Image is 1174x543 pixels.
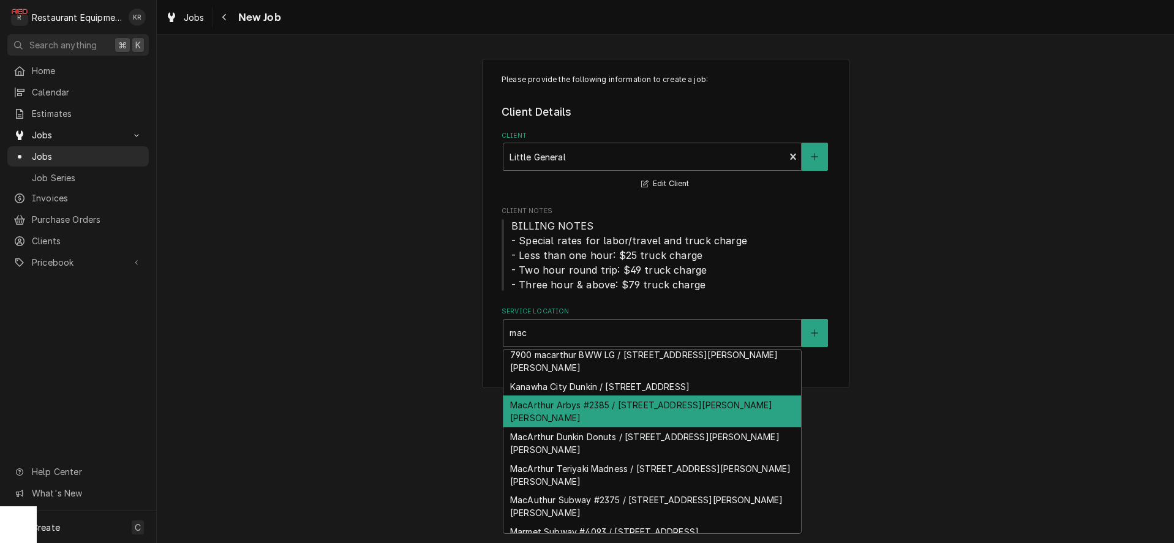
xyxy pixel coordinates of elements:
[32,150,143,163] span: Jobs
[503,522,801,541] div: Marmet Subway #4093 / [STREET_ADDRESS]
[7,231,149,251] a: Clients
[7,252,149,272] a: Go to Pricebook
[7,61,149,81] a: Home
[503,395,801,427] div: MacArthur Arbys #2385 / [STREET_ADDRESS][PERSON_NAME][PERSON_NAME]
[7,483,149,503] a: Go to What's New
[503,490,801,522] div: MacAuthur Subway #2375 / [STREET_ADDRESS][PERSON_NAME][PERSON_NAME]
[29,39,97,51] span: Search anything
[7,209,149,230] a: Purchase Orders
[503,427,801,459] div: MacArthur Dunkin Donuts / [STREET_ADDRESS][PERSON_NAME][PERSON_NAME]
[118,39,127,51] span: ⌘
[11,9,28,26] div: R
[129,9,146,26] div: KR
[32,256,124,269] span: Pricebook
[7,34,149,56] button: Search anything⌘K
[7,168,149,188] a: Job Series
[502,131,829,141] label: Client
[32,171,143,184] span: Job Series
[32,86,143,99] span: Calendar
[502,307,829,316] label: Service Location
[32,487,141,500] span: What's New
[135,39,141,51] span: K
[7,125,149,145] a: Go to Jobs
[502,104,829,120] legend: Client Details
[160,7,209,28] a: Jobs
[802,319,827,347] button: Create New Location
[32,129,124,141] span: Jobs
[7,462,149,482] a: Go to Help Center
[802,143,827,171] button: Create New Client
[503,377,801,396] div: Kanawha City Dunkin / [STREET_ADDRESS]
[32,107,143,120] span: Estimates
[502,206,829,291] div: Client Notes
[32,465,141,478] span: Help Center
[11,9,28,26] div: Restaurant Equipment Diagnostics's Avatar
[32,522,60,533] span: Create
[32,213,143,226] span: Purchase Orders
[511,220,747,291] span: BILLING NOTES - Special rates for labor/travel and truck charge - Less than one hour: $25 truck c...
[215,7,235,27] button: Navigate back
[482,59,849,389] div: Job Create/Update
[502,74,829,85] p: Please provide the following information to create a job:
[184,11,205,24] span: Jobs
[7,146,149,167] a: Jobs
[811,329,818,337] svg: Create New Location
[32,234,143,247] span: Clients
[135,521,141,534] span: C
[811,152,818,161] svg: Create New Client
[639,176,691,192] button: Edit Client
[235,9,281,26] span: New Job
[7,103,149,124] a: Estimates
[32,64,143,77] span: Home
[7,188,149,208] a: Invoices
[502,307,829,346] div: Service Location
[503,459,801,491] div: MacArthur Teriyaki Madness / [STREET_ADDRESS][PERSON_NAME][PERSON_NAME]
[502,219,829,292] span: Client Notes
[32,11,122,24] div: Restaurant Equipment Diagnostics
[502,131,829,192] div: Client
[32,192,143,204] span: Invoices
[129,9,146,26] div: Kelli Robinette's Avatar
[7,82,149,102] a: Calendar
[502,74,829,347] div: Job Create/Update Form
[503,345,801,377] div: 7900 macarthur BWW LG / [STREET_ADDRESS][PERSON_NAME][PERSON_NAME]
[502,206,829,216] span: Client Notes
